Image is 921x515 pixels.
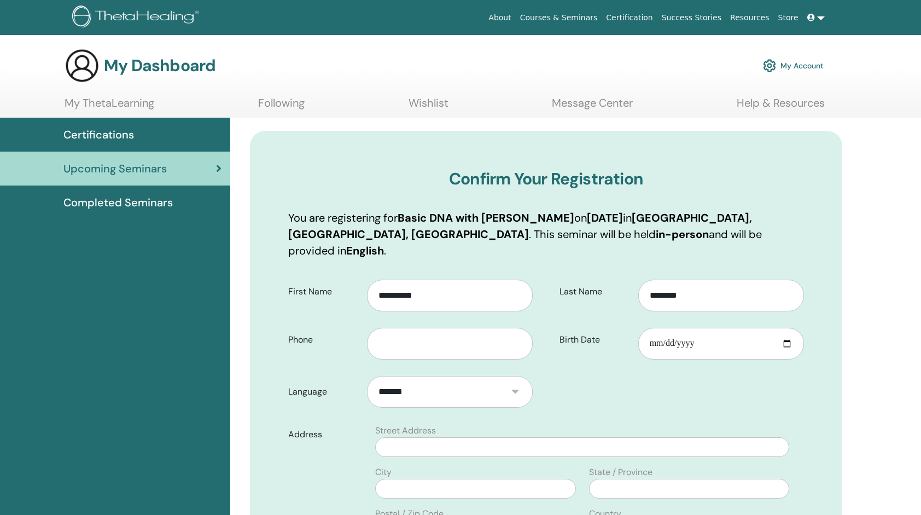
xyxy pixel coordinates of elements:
[63,160,167,177] span: Upcoming Seminars
[484,8,515,28] a: About
[280,424,369,445] label: Address
[552,96,633,118] a: Message Center
[657,8,726,28] a: Success Stories
[551,281,638,302] label: Last Name
[65,48,100,83] img: generic-user-icon.jpg
[280,381,367,402] label: Language
[63,126,134,143] span: Certifications
[589,466,652,479] label: State / Province
[602,8,657,28] a: Certification
[346,244,384,258] b: English
[763,54,824,78] a: My Account
[551,329,638,350] label: Birth Date
[258,96,305,118] a: Following
[375,466,392,479] label: City
[288,169,804,189] h3: Confirm Your Registration
[63,194,173,211] span: Completed Seminars
[280,281,367,302] label: First Name
[104,56,215,76] h3: My Dashboard
[587,211,623,225] b: [DATE]
[737,96,825,118] a: Help & Resources
[726,8,774,28] a: Resources
[774,8,803,28] a: Store
[398,211,574,225] b: Basic DNA with [PERSON_NAME]
[516,8,602,28] a: Courses & Seminars
[375,424,436,437] label: Street Address
[288,210,804,259] p: You are registering for on in . This seminar will be held and will be provided in .
[409,96,448,118] a: Wishlist
[65,96,154,118] a: My ThetaLearning
[656,227,709,241] b: in-person
[72,5,203,30] img: logo.png
[763,56,776,75] img: cog.svg
[280,329,367,350] label: Phone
